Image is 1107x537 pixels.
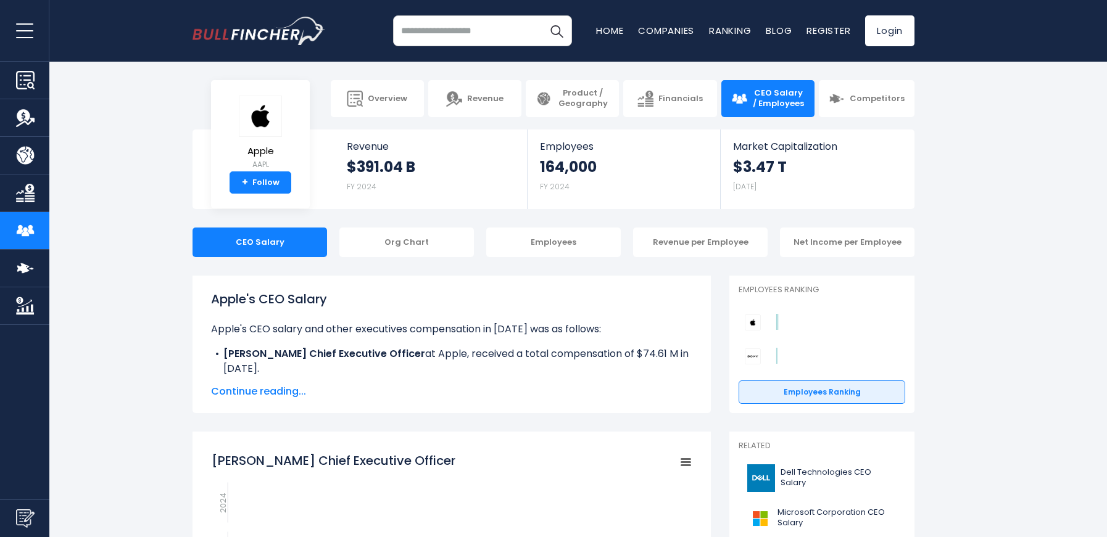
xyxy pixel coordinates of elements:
[528,129,719,209] a: Employees 164,000 FY 2024
[709,24,751,37] a: Ranking
[658,94,703,104] span: Financials
[211,346,692,376] li: at Apple, received a total compensation of $74.61 M in [DATE].
[193,228,327,257] div: CEO Salary
[739,285,905,295] p: Employees Ranking
[745,348,761,364] img: Sony Group Corporation competitors logo
[347,141,515,152] span: Revenue
[746,504,774,532] img: MSFT logo
[865,15,914,46] a: Login
[347,157,415,176] strong: $391.04 B
[223,346,425,361] b: [PERSON_NAME] Chief Executive Officer
[217,493,229,513] text: 2024
[238,95,283,172] a: Apple AAPL
[193,17,325,45] img: bullfincher logo
[239,159,282,170] small: AAPL
[819,80,914,117] a: Competitors
[623,80,716,117] a: Financials
[540,157,597,176] strong: 164,000
[638,24,694,37] a: Companies
[850,94,905,104] span: Competitors
[486,228,621,257] div: Employees
[368,94,407,104] span: Overview
[331,80,424,117] a: Overview
[230,171,291,194] a: +Follow
[540,181,570,192] small: FY 2024
[596,24,623,37] a: Home
[739,441,905,451] p: Related
[339,228,474,257] div: Org Chart
[752,88,805,109] span: CEO Salary / Employees
[806,24,850,37] a: Register
[733,181,757,192] small: [DATE]
[211,384,692,399] span: Continue reading...
[242,177,248,188] strong: +
[766,24,792,37] a: Blog
[745,314,761,330] img: Apple competitors logo
[467,94,504,104] span: Revenue
[526,80,619,117] a: Product / Geography
[211,322,692,337] p: Apple's CEO salary and other executives compensation in [DATE] was as follows:
[540,141,707,152] span: Employees
[746,464,777,492] img: DELL logo
[212,452,455,469] tspan: [PERSON_NAME] Chief Executive Officer
[541,15,572,46] button: Search
[211,290,692,308] h1: Apple's CEO Salary
[239,146,282,157] span: Apple
[777,507,898,528] span: Microsoft Corporation CEO Salary
[733,157,787,176] strong: $3.47 T
[347,181,376,192] small: FY 2024
[633,228,768,257] div: Revenue per Employee
[733,141,901,152] span: Market Capitalization
[739,461,905,495] a: Dell Technologies CEO Salary
[780,228,914,257] div: Net Income per Employee
[193,17,325,45] a: Go to homepage
[721,129,913,209] a: Market Capitalization $3.47 T [DATE]
[739,501,905,535] a: Microsoft Corporation CEO Salary
[781,467,898,488] span: Dell Technologies CEO Salary
[428,80,521,117] a: Revenue
[334,129,528,209] a: Revenue $391.04 B FY 2024
[739,380,905,404] a: Employees Ranking
[557,88,609,109] span: Product / Geography
[721,80,815,117] a: CEO Salary / Employees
